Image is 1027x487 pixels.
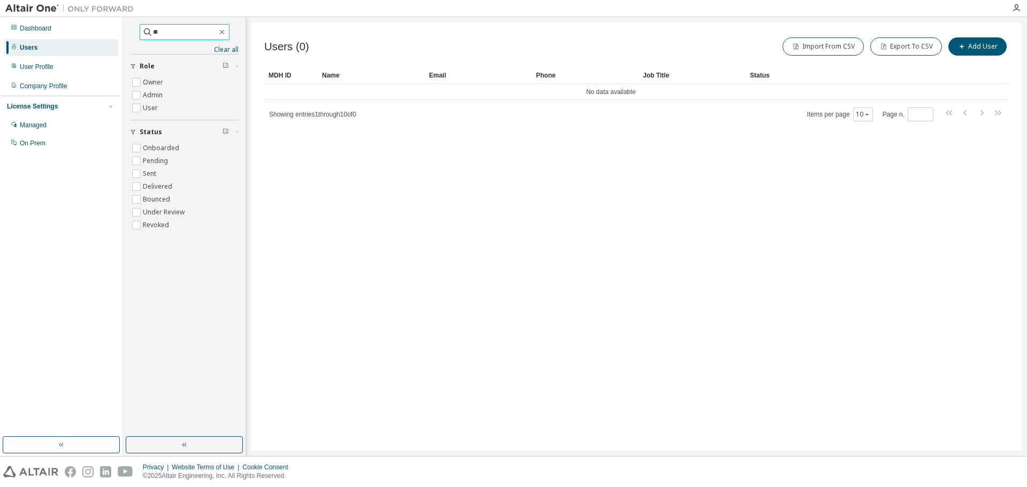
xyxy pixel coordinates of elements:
[140,62,155,71] span: Role
[5,3,139,14] img: Altair One
[143,180,174,193] label: Delivered
[130,120,239,144] button: Status
[20,43,37,52] div: Users
[807,107,873,121] span: Items per page
[536,67,634,84] div: Phone
[143,463,172,471] div: Privacy
[140,128,162,136] span: Status
[429,67,527,84] div: Email
[264,84,957,100] td: No data available
[948,37,1007,56] button: Add User
[143,167,158,180] label: Sent
[20,139,45,148] div: On Prem
[242,463,294,471] div: Cookie Consent
[143,154,170,167] label: Pending
[143,102,160,114] label: User
[100,466,111,477] img: linkedin.svg
[783,37,864,56] button: Import From CSV
[130,45,239,54] a: Clear all
[643,67,741,84] div: Job Title
[750,67,953,84] div: Status
[883,107,933,121] span: Page n.
[143,471,295,481] p: © 2025 Altair Engineering, Inc. All Rights Reserved.
[20,82,67,90] div: Company Profile
[269,67,313,84] div: MDH ID
[3,466,58,477] img: altair_logo.svg
[223,62,229,71] span: Clear filter
[65,466,76,477] img: facebook.svg
[143,89,165,102] label: Admin
[7,102,58,111] div: License Settings
[118,466,133,477] img: youtube.svg
[143,142,181,154] label: Onboarded
[269,111,356,118] span: Showing entries 1 through 10 of 0
[143,76,165,89] label: Owner
[870,37,942,56] button: Export To CSV
[223,128,229,136] span: Clear filter
[20,63,53,71] div: User Profile
[20,121,47,129] div: Managed
[172,463,242,471] div: Website Terms of Use
[856,110,870,119] button: 10
[143,206,187,219] label: Under Review
[322,67,420,84] div: Name
[82,466,94,477] img: instagram.svg
[143,219,171,231] label: Revoked
[264,41,309,53] span: Users (0)
[143,193,172,206] label: Bounced
[20,24,51,33] div: Dashboard
[130,55,239,78] button: Role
